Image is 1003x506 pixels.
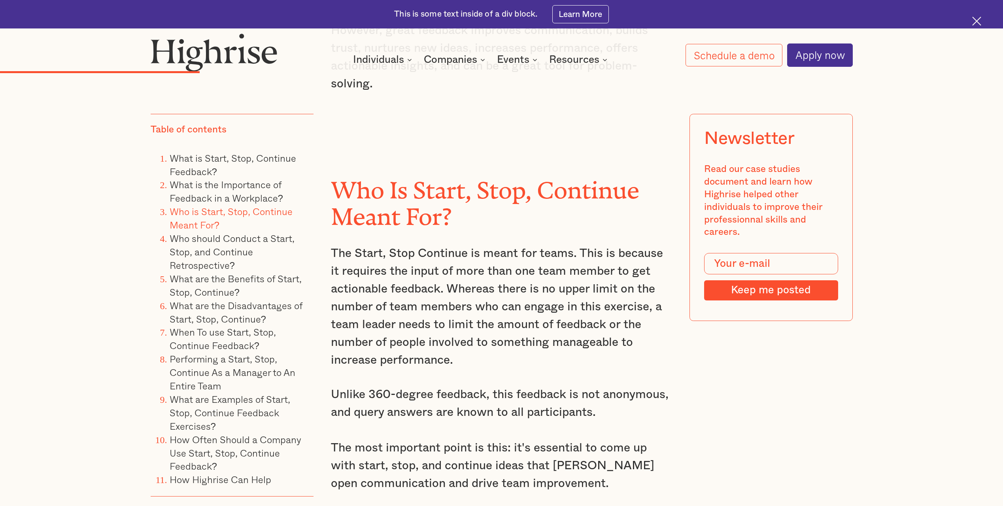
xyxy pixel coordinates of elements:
[787,43,853,66] a: Apply now
[497,55,529,64] div: Events
[686,44,782,67] a: Schedule a demo
[704,281,838,300] input: Keep me posted
[170,392,290,433] a: What are Examples of Start, Stop, Continue Feedback Exercises?
[704,128,795,149] div: Newsletter
[170,325,276,353] a: When To use Start, Stop, Continue Feedback?
[353,55,414,64] div: Individuals
[151,33,278,72] img: Highrise logo
[353,55,404,64] div: Individuals
[170,151,296,179] a: What is Start, Stop, Continue Feedback?
[549,55,599,64] div: Resources
[170,472,271,487] a: How Highrise Can Help
[331,245,672,369] p: The Start, Stop Continue is meant for teams. This is because it requires the input of more than o...
[331,171,672,225] h2: Who Is Start, Stop, Continue Meant For?
[170,298,302,326] a: What are the Disadvantages of Start, Stop, Continue?
[704,253,838,300] form: Modal Form
[331,386,672,493] p: Unlike 360-degree feedback, this feedback is not anonymous, and query answers are known to all pa...
[170,177,283,206] a: What is the Importance of Feedback in a Workplace?
[704,253,838,275] input: Your e-mail
[170,432,301,474] a: How Often Should a Company Use Start, Stop, Continue Feedback?
[170,271,302,299] a: What are the Benefits of Start, Stop, Continue?
[704,163,838,239] div: Read our case studies document and learn how Highrise helped other individuals to improve their p...
[170,352,295,393] a: Performing a Start, Stop, Continue As a Manager to An Entire Team
[424,55,487,64] div: Companies
[972,17,981,26] img: Cross icon
[552,5,609,23] a: Learn More
[497,55,540,64] div: Events
[170,204,293,232] a: Who is Start, Stop, Continue Meant For?
[170,231,295,272] a: Who should Conduct a Start, Stop, and Continue Retrospective?
[151,124,227,136] div: Table of contents
[424,55,477,64] div: Companies
[394,9,538,20] div: This is some text inside of a div block.
[549,55,610,64] div: Resources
